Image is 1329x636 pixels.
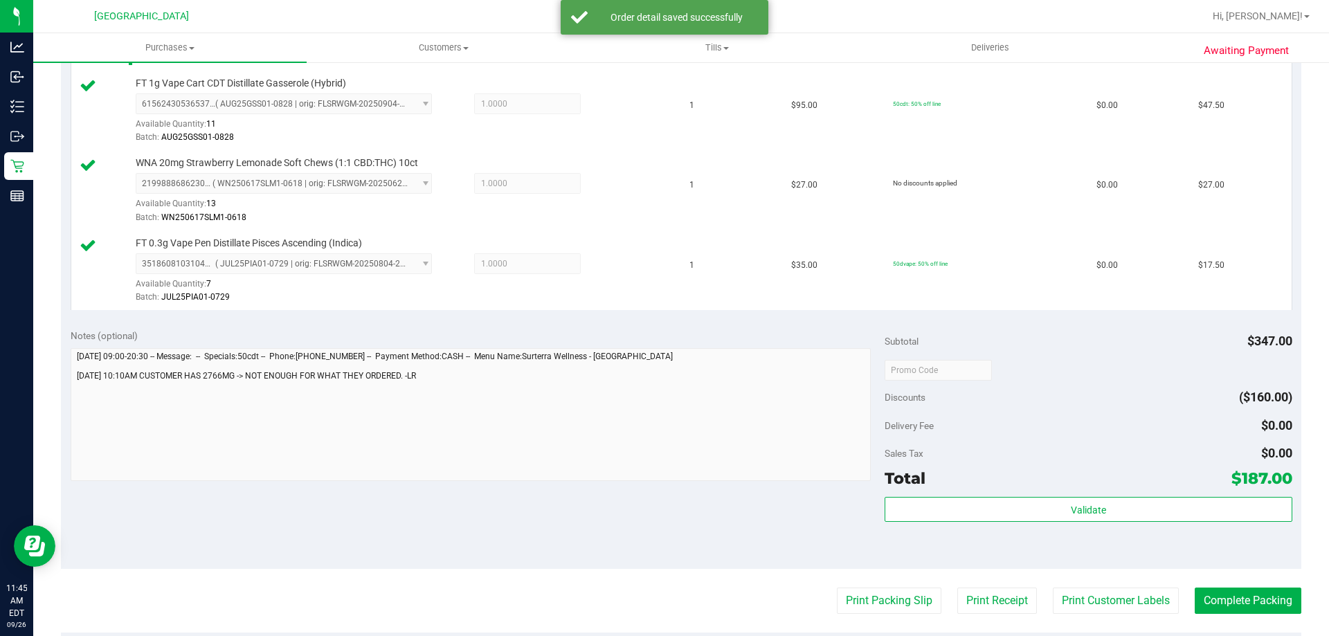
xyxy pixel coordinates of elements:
[71,330,138,341] span: Notes (optional)
[885,336,919,347] span: Subtotal
[885,360,992,381] input: Promo Code
[161,292,230,302] span: JUL25PIA01-0729
[791,259,817,272] span: $35.00
[952,42,1028,54] span: Deliveries
[957,588,1037,614] button: Print Receipt
[885,385,925,410] span: Discounts
[885,497,1292,522] button: Validate
[307,42,579,54] span: Customers
[581,42,853,54] span: Tills
[791,99,817,112] span: $95.00
[94,10,189,22] span: [GEOGRAPHIC_DATA]
[14,525,55,567] iframe: Resource center
[689,179,694,192] span: 1
[893,260,948,267] span: 50dvape: 50% off line
[1261,446,1292,460] span: $0.00
[595,10,758,24] div: Order detail saved successfully
[1198,259,1224,272] span: $17.50
[893,100,941,107] span: 50cdt: 50% off line
[136,292,159,302] span: Batch:
[10,159,24,173] inline-svg: Retail
[689,99,694,112] span: 1
[885,469,925,488] span: Total
[1195,588,1301,614] button: Complete Packing
[136,212,159,222] span: Batch:
[136,274,447,301] div: Available Quantity:
[689,259,694,272] span: 1
[136,132,159,142] span: Batch:
[10,70,24,84] inline-svg: Inbound
[1198,179,1224,192] span: $27.00
[1053,588,1179,614] button: Print Customer Labels
[307,33,580,62] a: Customers
[10,189,24,203] inline-svg: Reports
[1204,43,1289,59] span: Awaiting Payment
[10,129,24,143] inline-svg: Outbound
[1071,505,1106,516] span: Validate
[6,582,27,619] p: 11:45 AM EDT
[580,33,853,62] a: Tills
[1239,390,1292,404] span: ($160.00)
[136,156,418,170] span: WNA 20mg Strawberry Lemonade Soft Chews (1:1 CBD:THC) 10ct
[1096,179,1118,192] span: $0.00
[161,132,234,142] span: AUG25GSS01-0828
[791,179,817,192] span: $27.00
[206,119,216,129] span: 11
[206,199,216,208] span: 13
[136,194,447,221] div: Available Quantity:
[885,420,934,431] span: Delivery Fee
[1213,10,1303,21] span: Hi, [PERSON_NAME]!
[10,100,24,113] inline-svg: Inventory
[853,33,1127,62] a: Deliveries
[136,114,447,141] div: Available Quantity:
[136,237,362,250] span: FT 0.3g Vape Pen Distillate Pisces Ascending (Indica)
[206,279,211,289] span: 7
[837,588,941,614] button: Print Packing Slip
[885,448,923,459] span: Sales Tax
[1096,259,1118,272] span: $0.00
[33,33,307,62] a: Purchases
[1198,99,1224,112] span: $47.50
[161,212,246,222] span: WN250617SLM1-0618
[1247,334,1292,348] span: $347.00
[1096,99,1118,112] span: $0.00
[1261,418,1292,433] span: $0.00
[6,619,27,630] p: 09/26
[136,77,346,90] span: FT 1g Vape Cart CDT Distillate Gasserole (Hybrid)
[1231,469,1292,488] span: $187.00
[893,179,957,187] span: No discounts applied
[33,42,307,54] span: Purchases
[10,40,24,54] inline-svg: Analytics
